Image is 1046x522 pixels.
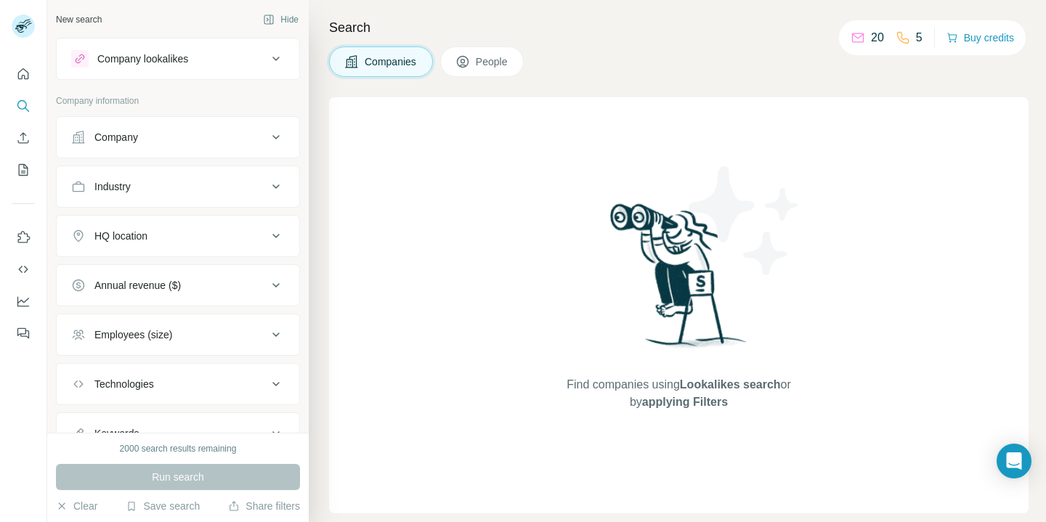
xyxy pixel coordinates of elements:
[997,444,1031,478] div: Open Intercom Messenger
[94,179,131,194] div: Industry
[57,169,299,204] button: Industry
[642,396,728,408] span: applying Filters
[120,442,237,455] div: 2000 search results remaining
[57,268,299,303] button: Annual revenue ($)
[57,317,299,352] button: Employees (size)
[94,278,181,293] div: Annual revenue ($)
[680,378,781,391] span: Lookalikes search
[56,13,102,26] div: New search
[946,28,1014,48] button: Buy credits
[94,130,138,144] div: Company
[56,499,97,513] button: Clear
[679,155,810,286] img: Surfe Illustration - Stars
[12,61,35,87] button: Quick start
[329,17,1029,38] h4: Search
[57,416,299,451] button: Keywords
[94,426,139,441] div: Keywords
[365,54,418,69] span: Companies
[56,94,300,107] p: Company information
[57,41,299,76] button: Company lookalikes
[12,125,35,151] button: Enrich CSV
[97,52,188,66] div: Company lookalikes
[604,200,755,362] img: Surfe Illustration - Woman searching with binoculars
[12,224,35,250] button: Use Surfe on LinkedIn
[57,367,299,401] button: Technologies
[12,157,35,183] button: My lists
[57,120,299,155] button: Company
[12,256,35,282] button: Use Surfe API
[57,219,299,253] button: HQ location
[916,29,923,46] p: 5
[228,499,300,513] button: Share filters
[562,376,795,411] span: Find companies using or by
[253,9,309,30] button: Hide
[12,288,35,314] button: Dashboard
[94,327,172,342] div: Employees (size)
[476,54,509,69] span: People
[126,499,200,513] button: Save search
[12,320,35,346] button: Feedback
[94,229,147,243] div: HQ location
[94,377,154,391] div: Technologies
[12,93,35,119] button: Search
[871,29,884,46] p: 20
